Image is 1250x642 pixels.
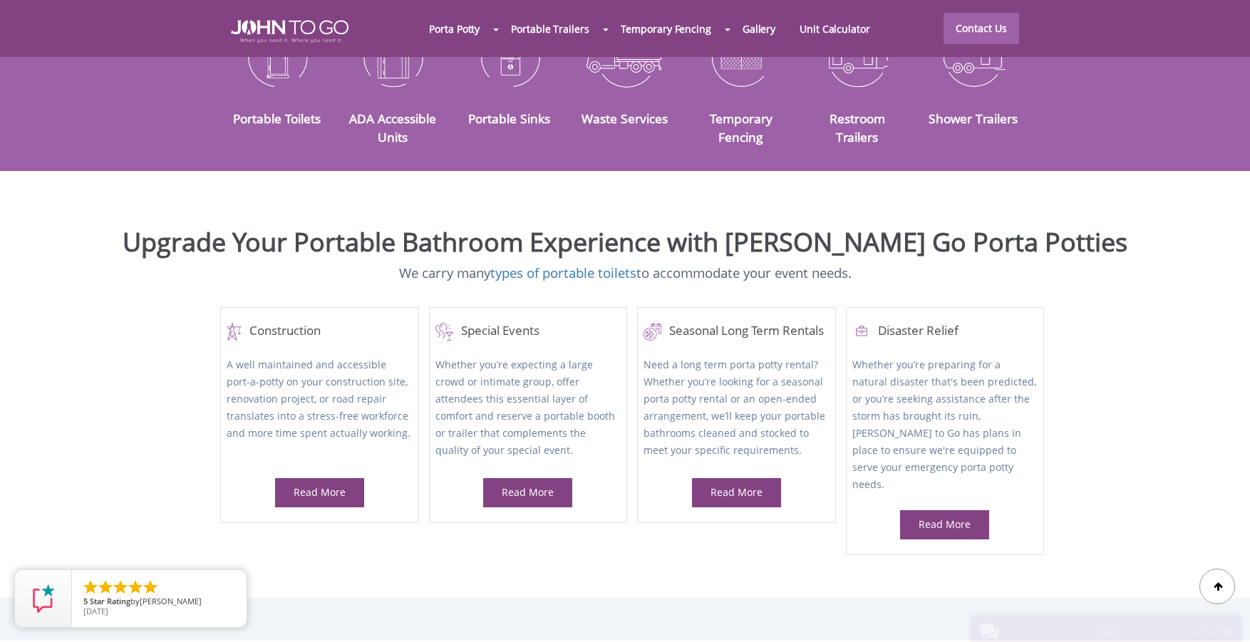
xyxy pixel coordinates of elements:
span: Star Rating [90,596,130,606]
a: Read More [502,485,554,499]
a: Waste Services [582,110,668,127]
a: Read More [711,485,763,499]
a: Temporary Fencing [710,110,773,145]
img: JOHN to go [231,20,348,43]
a: Gallery [730,14,787,44]
a: Special Events [435,323,621,341]
a: Construction [227,323,412,341]
li:  [127,579,144,596]
li:  [97,579,114,596]
span: [DATE] [83,606,108,616]
span: [PERSON_NAME] [140,596,202,606]
a: Contact Us [944,13,1019,44]
p: Whether you’re preparing for a natural disaster that's been predicted, or you’re seeking assistan... [852,356,1038,493]
a: Unit Calculator [787,14,882,44]
span: 5 [83,596,88,606]
h4: Disaster Relief [852,323,1038,341]
li:  [142,579,159,596]
h2: Upgrade Your Portable Bathroom Experience with [PERSON_NAME] Go Porta Potties [11,228,1239,257]
a: Read More [294,485,346,499]
iframe: Live Chat Box [962,269,1250,642]
a: Portable Toilets [233,110,321,127]
a: Seasonal Long Term Rentals [644,323,829,341]
a: Restroom Trailers [830,110,885,145]
li:  [112,579,129,596]
a: Temporary Fencing [609,14,723,44]
p: A well maintained and accessible port-a-potty on your construction site, renovation project, or r... [227,356,412,461]
a: ADA Accessible Units [349,110,436,145]
img: Review Rating [29,584,58,613]
a: Read More [919,517,971,531]
a: Portable Trailers [499,14,601,44]
a: Shower Trailers [929,110,1018,127]
p: Whether you’re expecting a large crowd or intimate group, offer attendees this essential layer of... [435,356,621,461]
li:  [82,579,99,596]
p: We carry many to accommodate your event needs. [11,264,1239,283]
a: types of portable toilets [490,264,636,281]
p: Need a long term porta potty rental? Whether you’re looking for a seasonal porta potty rental or ... [644,356,829,461]
span: by [83,597,235,607]
a: Porta Potty [417,14,492,44]
a: Portable Sinks [468,110,550,127]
